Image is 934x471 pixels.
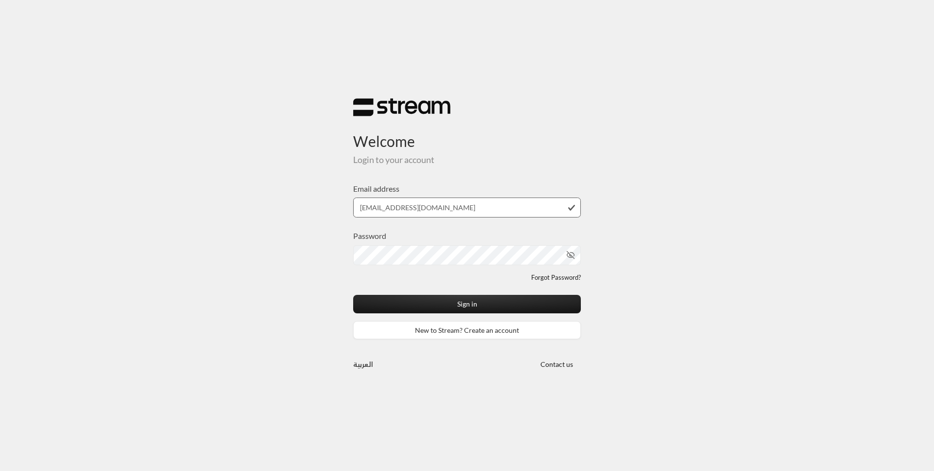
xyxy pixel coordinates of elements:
[562,247,579,263] button: toggle password visibility
[353,355,373,373] a: العربية
[353,198,581,217] input: Type your email here
[353,295,581,313] button: Sign in
[353,155,581,165] h5: Login to your account
[531,273,581,283] a: Forgot Password?
[353,230,386,242] label: Password
[353,117,581,150] h3: Welcome
[353,98,450,117] img: Stream Logo
[532,355,581,373] button: Contact us
[353,321,581,339] a: New to Stream? Create an account
[532,360,581,368] a: Contact us
[353,183,399,195] label: Email address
